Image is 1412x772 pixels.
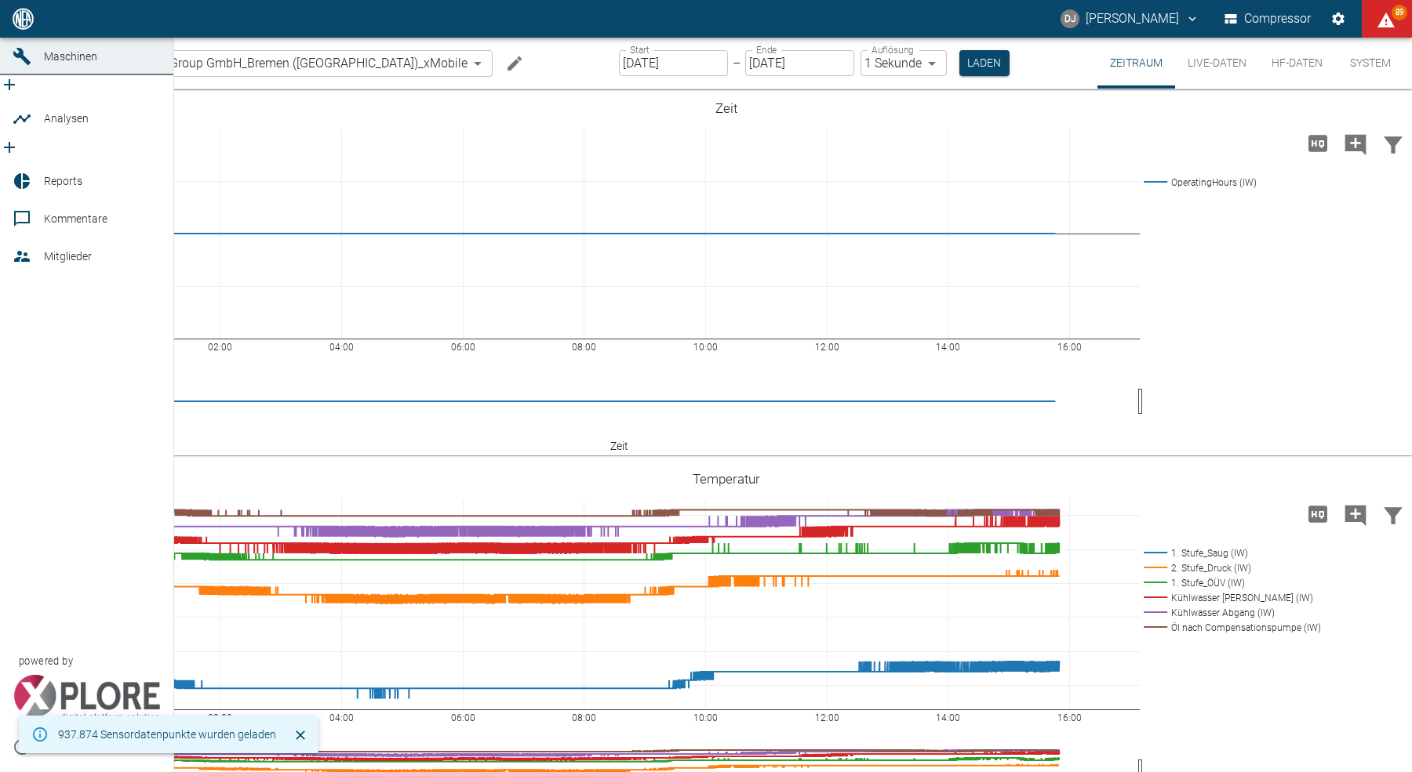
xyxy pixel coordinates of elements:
[861,50,947,76] div: 1 Sekunde
[44,250,92,263] span: Mitglieder
[733,54,741,72] p: –
[1335,38,1406,89] button: System
[959,50,1010,76] button: Laden
[58,720,276,748] div: 937.874 Sensordatenpunkte wurden geladen
[619,50,728,76] input: DD.MM.YYYY
[1374,494,1412,535] button: Daten filtern
[44,175,82,187] span: Reports
[19,654,73,669] span: powered by
[1337,123,1374,164] button: Kommentar hinzufügen
[630,43,650,56] label: Start
[1392,5,1407,20] span: 89
[1058,5,1202,33] button: david.jasper@nea-x.de
[499,48,530,79] button: Machine bearbeiten
[1374,123,1412,164] button: Daten filtern
[1259,38,1335,89] button: HF-Daten
[1299,506,1337,520] span: Hohe Auflösung
[1175,38,1259,89] button: Live-Daten
[756,43,777,56] label: Ende
[1221,5,1315,33] button: Compressor
[83,54,468,72] span: 18.0005_ArianeGroup GmbH_Bremen ([GEOGRAPHIC_DATA])_xMobile
[44,112,89,125] span: Analysen
[1299,135,1337,150] span: Hohe Auflösung
[13,675,161,722] img: Xplore Logo
[1337,494,1374,535] button: Kommentar hinzufügen
[1097,38,1175,89] button: Zeitraum
[1061,9,1079,28] div: DJ
[745,50,854,76] input: DD.MM.YYYY
[1324,5,1352,33] button: Einstellungen
[44,50,97,63] span: Maschinen
[289,723,312,747] button: Schließen
[58,54,468,73] a: 18.0005_ArianeGroup GmbH_Bremen ([GEOGRAPHIC_DATA])_xMobile
[11,8,35,29] img: logo
[44,212,107,225] span: Kommentare
[872,43,914,56] label: Auflösung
